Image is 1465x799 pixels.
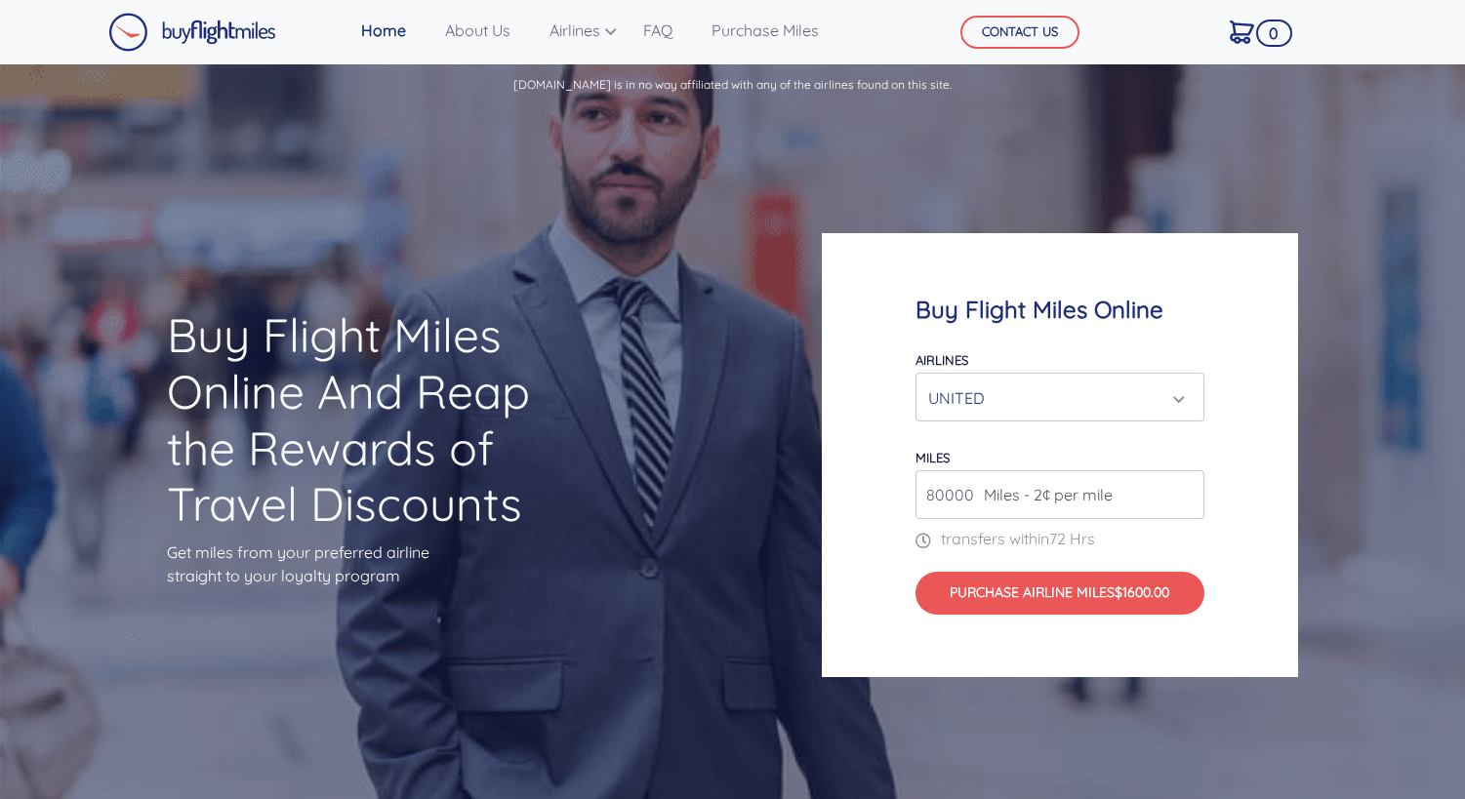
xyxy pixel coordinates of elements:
label: Airlines [916,352,968,368]
button: Purchase Airline Miles$1600.00 [916,572,1204,616]
span: $1600.00 [1115,583,1169,601]
div: UNITED [928,380,1180,417]
a: 0 [1222,11,1262,52]
img: Buy Flight Miles Logo [108,13,276,52]
p: Get miles from your preferred airline straight to your loyalty program [167,540,565,587]
a: Home [353,11,414,50]
a: Purchase Miles [704,11,827,50]
span: Miles - 2¢ per mile [974,483,1113,506]
img: Cart [1230,20,1254,44]
a: Buy Flight Miles Logo [108,8,276,57]
a: FAQ [635,11,680,50]
h1: Buy Flight Miles Online And Reap the Rewards of Travel Discounts [167,307,565,532]
button: CONTACT US [960,16,1079,49]
a: Airlines [542,11,612,50]
span: 72 Hrs [1049,529,1095,548]
p: transfers within [916,527,1204,550]
a: About Us [437,11,518,50]
button: UNITED [916,373,1204,421]
h4: Buy Flight Miles Online [916,296,1204,324]
span: 0 [1256,20,1292,47]
label: miles [916,450,950,465]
